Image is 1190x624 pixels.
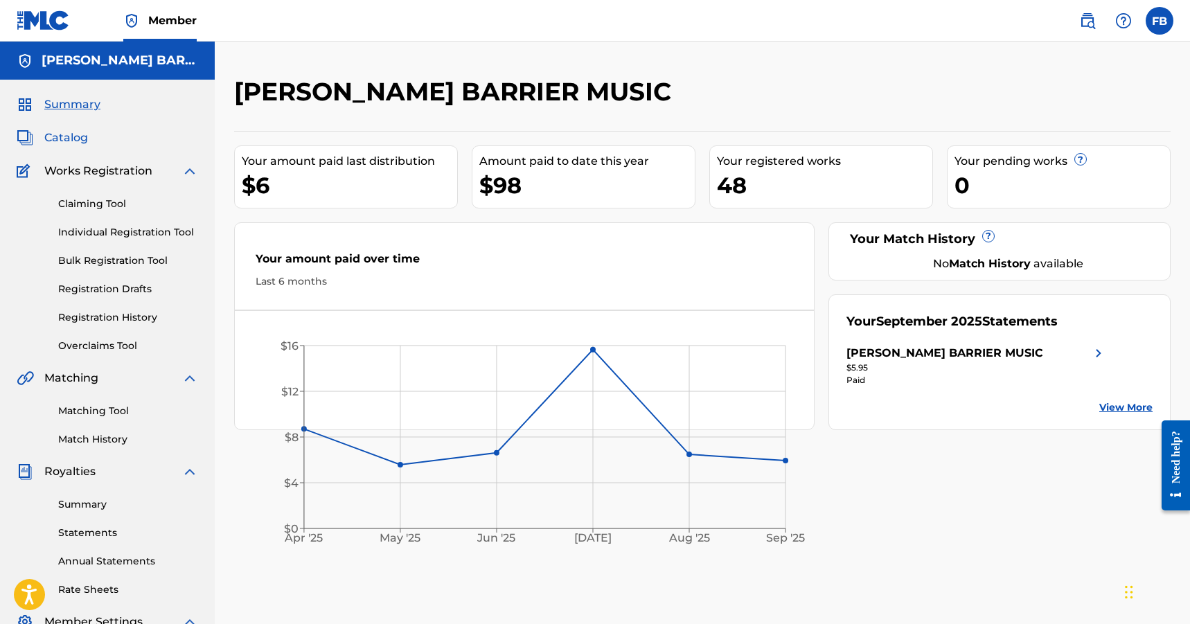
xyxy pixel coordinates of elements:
iframe: Chat Widget [1121,558,1190,624]
img: Top Rightsholder [123,12,140,29]
img: expand [181,163,198,179]
h5: SCOTT BARRIER MUSIC [42,53,198,69]
span: Works Registration [44,163,152,179]
div: Last 6 months [256,274,793,289]
tspan: Aug '25 [668,532,710,545]
div: Your Match History [846,230,1153,249]
h2: [PERSON_NAME] BARRIER MUSIC [234,76,678,107]
tspan: $8 [285,431,299,444]
img: Catalog [17,130,33,146]
span: Catalog [44,130,88,146]
tspan: $4 [284,476,299,490]
a: Rate Sheets [58,582,198,597]
a: View More [1099,400,1153,415]
img: Matching [17,370,34,386]
span: Summary [44,96,100,113]
img: right chevron icon [1090,345,1107,362]
tspan: May '25 [380,532,421,545]
img: expand [181,370,198,386]
div: Help [1110,7,1137,35]
a: Claiming Tool [58,197,198,211]
div: [PERSON_NAME] BARRIER MUSIC [846,345,1043,362]
img: Summary [17,96,33,113]
tspan: Jun '25 [477,532,516,545]
span: Royalties [44,463,96,480]
a: Public Search [1074,7,1101,35]
tspan: Apr '25 [285,532,323,545]
div: Your amount paid over time [256,251,793,274]
span: September 2025 [876,314,982,329]
div: Paid [846,374,1107,386]
div: $6 [242,170,457,201]
span: ? [983,231,994,242]
a: Individual Registration Tool [58,225,198,240]
div: No available [864,256,1153,272]
a: Statements [58,526,198,540]
tspan: [DATE] [575,532,612,545]
a: Bulk Registration Tool [58,253,198,268]
strong: Match History [949,257,1031,270]
a: Match History [58,432,198,447]
div: User Menu [1146,7,1173,35]
img: Works Registration [17,163,35,179]
span: ? [1075,154,1086,165]
img: expand [181,463,198,480]
tspan: $0 [284,522,299,535]
img: search [1079,12,1096,29]
tspan: $16 [281,339,299,353]
div: 0 [954,170,1170,201]
span: Matching [44,370,98,386]
iframe: Resource Center [1151,409,1190,521]
div: 48 [717,170,932,201]
a: SummarySummary [17,96,100,113]
div: $98 [479,170,695,201]
a: Registration Drafts [58,282,198,296]
a: CatalogCatalog [17,130,88,146]
div: Amount paid to date this year [479,153,695,170]
div: $5.95 [846,362,1107,374]
a: Registration History [58,310,198,325]
a: Annual Statements [58,554,198,569]
div: Your amount paid last distribution [242,153,457,170]
div: Your Statements [846,312,1058,331]
img: MLC Logo [17,10,70,30]
img: Accounts [17,53,33,69]
div: Your registered works [717,153,932,170]
tspan: $12 [281,385,299,398]
img: Royalties [17,463,33,480]
a: Summary [58,497,198,512]
tspan: Sep '25 [767,532,806,545]
a: Overclaims Tool [58,339,198,353]
div: Your pending works [954,153,1170,170]
div: Drag [1125,571,1133,613]
a: [PERSON_NAME] BARRIER MUSICright chevron icon$5.95Paid [846,345,1107,386]
img: help [1115,12,1132,29]
a: Matching Tool [58,404,198,418]
span: Member [148,12,197,28]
